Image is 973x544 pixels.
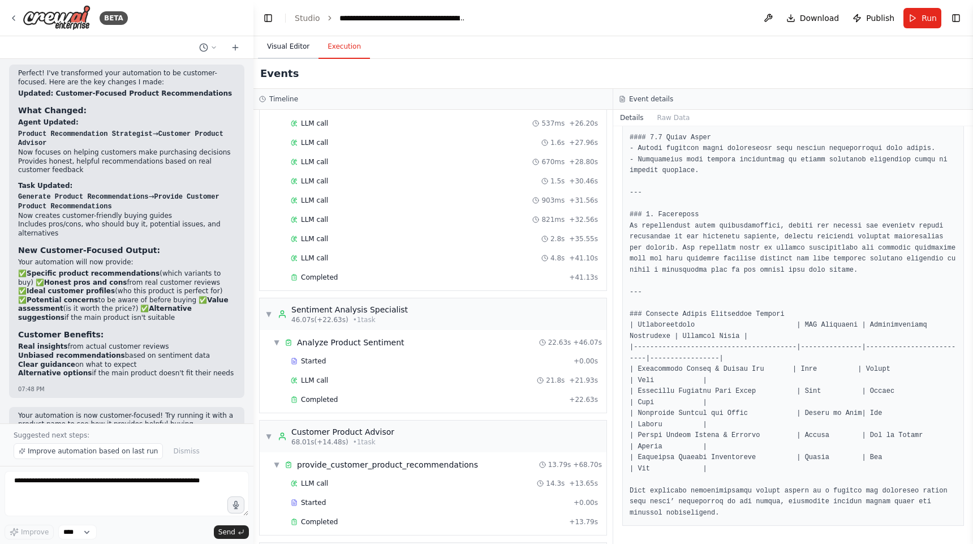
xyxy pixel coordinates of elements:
[269,95,298,104] h3: Timeline
[23,5,91,31] img: Logo
[301,157,328,166] span: LLM call
[569,138,598,147] span: + 27.96s
[848,8,899,28] button: Publish
[948,10,964,26] button: Show right sidebar
[569,395,598,404] span: + 22.63s
[569,479,598,488] span: + 13.65s
[301,498,326,507] span: Started
[569,376,598,385] span: + 21.93s
[167,443,205,459] button: Dismiss
[291,426,394,438] div: Customer Product Advisor
[18,361,75,369] strong: Clear guidance
[226,41,244,54] button: Start a new chat
[14,431,240,440] p: Suggested next steps:
[353,315,376,324] span: • 1 task
[548,460,571,469] span: 13.79s
[18,352,235,361] li: based on sentiment data
[569,254,598,263] span: + 41.10s
[27,296,98,304] strong: Potential concerns
[301,234,328,243] span: LLM call
[291,304,408,315] div: Sentiment Analysis Specialist
[613,110,651,126] button: Details
[18,118,79,126] strong: Agent Updated:
[28,447,158,456] span: Improve automation based on last run
[569,157,598,166] span: + 28.80s
[214,525,249,539] button: Send
[218,528,235,537] span: Send
[14,443,163,459] button: Improve automation based on last run
[18,296,229,313] strong: Value assessment
[273,460,280,469] span: ▼
[273,338,280,347] span: ▼
[301,376,328,385] span: LLM call
[301,196,328,205] span: LLM call
[44,279,127,286] strong: Honest pros and cons
[541,157,565,166] span: 670ms
[922,12,937,24] span: Run
[18,89,232,97] strong: Updated: Customer-Focused Product Recommendations
[258,35,318,59] button: Visual Editor
[301,395,338,404] span: Completed
[18,385,235,393] div: 07:48 PM
[301,273,338,282] span: Completed
[27,287,115,295] strong: Ideal customer profiles
[546,376,565,385] span: 21.8s
[569,234,598,243] span: + 35.55s
[550,177,565,186] span: 1.5s
[866,12,894,24] span: Publish
[301,254,328,263] span: LLM call
[569,517,598,526] span: + 13.79s
[18,182,72,190] strong: Task Updated:
[546,479,565,488] span: 14.3s
[260,66,299,82] h2: Events
[291,315,348,324] span: 46.07s (+22.63s)
[18,106,87,115] strong: What Changed:
[574,357,598,366] span: + 0.00s
[18,192,235,238] li: →
[173,447,199,456] span: Dismiss
[18,148,235,157] li: Now focuses on helping customers make purchasing decisions
[18,330,104,339] strong: Customer Benefits:
[569,215,598,224] span: + 32.56s
[18,361,235,370] li: on what to expect
[18,369,235,378] li: if the main product doesn't fit their needs
[18,246,160,255] strong: New Customer-Focused Output:
[629,95,673,104] h3: Event details
[550,234,565,243] span: 2.8s
[18,130,153,138] code: Product Recommendation Strategist
[573,338,602,347] span: + 46.07s
[18,352,125,359] strong: Unbiased recommendations
[27,269,160,277] strong: Specific product recommendations
[550,254,565,263] span: 4.8s
[569,273,598,282] span: + 41.13s
[301,517,338,526] span: Completed
[260,10,276,26] button: Hide left sidebar
[541,119,565,128] span: 537ms
[18,369,92,377] strong: Alternative options
[18,193,219,211] code: Provide Customer Product Recommendations
[569,196,598,205] span: + 31.56s
[291,438,348,447] span: 68.01s (+14.48s)
[18,193,148,201] code: Generate Product Recommendations
[18,269,235,323] p: ✅ (which variants to buy) ✅ from real customer reviews ✅ (who this product is perfect for) ✅ to b...
[195,41,222,54] button: Switch to previous chat
[301,479,328,488] span: LLM call
[573,460,602,469] span: + 68.70s
[353,438,376,447] span: • 1 task
[18,130,235,175] li: →
[18,220,235,238] li: Includes pros/cons, who should buy it, potential issues, and alternatives
[18,130,223,148] code: Customer Product Advisor
[18,212,235,221] li: Now creates customer-friendly buying guides
[541,196,565,205] span: 903ms
[295,14,320,23] a: Studio
[297,459,478,470] div: provide_customer_product_recommendations
[301,357,326,366] span: Started
[782,8,844,28] button: Download
[569,177,598,186] span: + 30.46s
[548,338,571,347] span: 22.63s
[295,12,467,24] nav: breadcrumb
[301,119,328,128] span: LLM call
[297,337,404,348] div: Analyze Product Sentiment
[569,119,598,128] span: + 26.20s
[18,342,235,352] li: from actual customer reviews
